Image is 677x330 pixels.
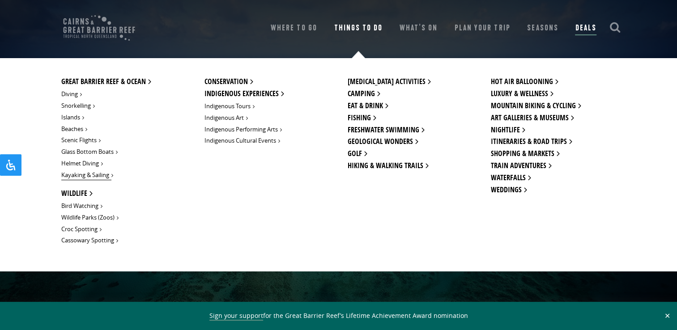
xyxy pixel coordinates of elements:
[491,172,529,184] a: Waterfalls
[204,125,280,135] a: Indigenous Performing Arts
[61,170,111,180] a: Kayaking & Sailing
[61,213,117,223] a: Wildlife Parks (Zoos)
[662,312,673,320] button: Close
[61,101,93,111] a: Snorkelling
[491,148,558,160] a: Shopping & Markets
[575,22,596,35] a: Deals
[61,236,116,245] a: Cassowary Spotting
[491,124,524,136] a: Nightlife
[209,311,263,321] a: Sign your support
[61,147,116,157] a: Glass Bottom Boats
[491,76,557,88] a: Hot Air Ballooning
[61,188,91,200] a: Wildlife
[57,9,141,47] img: CGBR-TNQ_dual-logo.svg
[491,160,550,172] a: Train Adventures
[204,136,278,146] a: Indigenous Cultural Events
[400,22,438,34] a: What’s On
[204,76,251,88] a: Conservation
[348,88,379,100] a: Camping
[5,160,16,170] svg: Open Accessibility Panel
[348,136,417,148] a: Geological Wonders
[348,112,375,124] a: Fishing
[61,159,101,169] a: Helmet Diving
[61,201,101,211] a: Bird Watching
[61,224,100,234] a: Croc Spotting
[348,124,423,136] a: Freshwater Swimming
[491,136,571,148] a: Itineraries & Road Trips
[334,22,382,34] a: Things To Do
[271,22,317,34] a: Where To Go
[491,88,552,100] a: Luxury & wellness
[61,113,82,123] a: Islands
[61,135,99,145] a: Scenic Flights
[491,184,525,196] a: Weddings
[348,76,429,88] a: [MEDICAL_DATA] Activities
[209,311,468,321] span: for the Great Barrier Reef’s Lifetime Achievement Award nomination
[455,22,511,34] a: Plan Your Trip
[348,160,427,172] a: Hiking & Walking Trails
[61,89,80,99] a: Diving
[204,113,246,123] a: Indigenous Art
[348,100,387,112] a: Eat & Drink
[61,76,149,88] a: Great Barrier Reef & Ocean
[204,102,253,111] a: Indigenous Tours
[348,148,366,160] a: Golf
[527,22,558,34] a: Seasons
[204,88,282,100] a: Indigenous Experiences
[61,124,85,134] a: Beaches
[491,100,579,112] a: Mountain Biking & Cycling
[491,112,572,124] a: Art Galleries & Museums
